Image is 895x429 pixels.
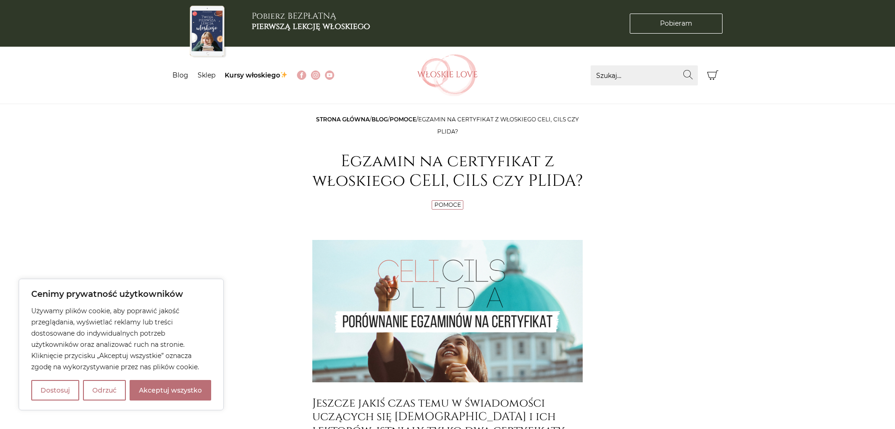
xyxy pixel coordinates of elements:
[281,71,287,78] img: ✨
[418,116,579,135] span: Egzamin na certyfikat z włoskiego CELI, CILS czy PLIDA?
[252,21,370,32] b: pierwszą lekcję włoskiego
[198,71,215,79] a: Sklep
[434,201,461,208] a: Pomoce
[31,305,211,373] p: Używamy plików cookie, aby poprawić jakość przeglądania, wyświetlać reklamy lub treści dostosowan...
[702,65,723,85] button: Koszyk
[172,71,188,79] a: Blog
[316,116,579,135] span: / / /
[312,152,583,191] h1: Egzamin na certyfikat z włoskiego CELI, CILS czy PLIDA?
[660,19,692,28] span: Pobieram
[316,116,370,123] a: Strona główna
[372,116,388,123] a: Blog
[130,380,211,401] button: Akceptuj wszystko
[591,65,698,85] input: Szukaj...
[390,116,416,123] a: Pomoce
[31,380,79,401] button: Dostosuj
[252,11,370,31] h3: Pobierz BEZPŁATNĄ
[417,54,478,96] img: Włoskielove
[31,288,211,300] p: Cenimy prywatność użytkowników
[225,71,288,79] a: Kursy włoskiego
[83,380,126,401] button: Odrzuć
[630,14,723,34] a: Pobieram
